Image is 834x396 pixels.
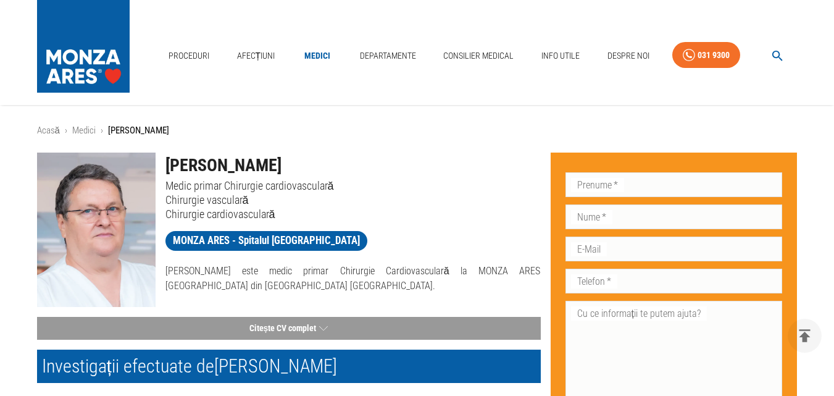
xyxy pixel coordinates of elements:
[65,124,67,138] li: ›
[698,48,730,63] div: 031 9300
[164,43,214,69] a: Proceduri
[101,124,103,138] li: ›
[603,43,654,69] a: Despre Noi
[108,124,169,138] p: [PERSON_NAME]
[672,42,740,69] a: 031 9300
[232,43,280,69] a: Afecțiuni
[438,43,519,69] a: Consilier Medical
[165,179,541,193] p: Medic primar Chirurgie cardiovasculară
[165,207,541,221] p: Chirurgie cardiovasculară
[37,124,798,138] nav: breadcrumb
[536,43,585,69] a: Info Utile
[788,319,822,353] button: delete
[165,153,541,179] h1: [PERSON_NAME]
[72,125,96,136] a: Medici
[165,233,367,248] span: MONZA ARES - Spitalul [GEOGRAPHIC_DATA]
[37,153,156,307] img: Dr. Călin Popa
[37,350,541,383] h2: Investigații efectuate de [PERSON_NAME]
[298,43,337,69] a: Medici
[165,231,367,251] a: MONZA ARES - Spitalul [GEOGRAPHIC_DATA]
[37,125,60,136] a: Acasă
[37,317,541,340] button: Citește CV complet
[165,264,541,293] p: [PERSON_NAME] este medic primar Chirurgie Cardiovasculară la MONZA ARES [GEOGRAPHIC_DATA] din [GE...
[165,193,541,207] p: Chirurgie vasculară
[355,43,421,69] a: Departamente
